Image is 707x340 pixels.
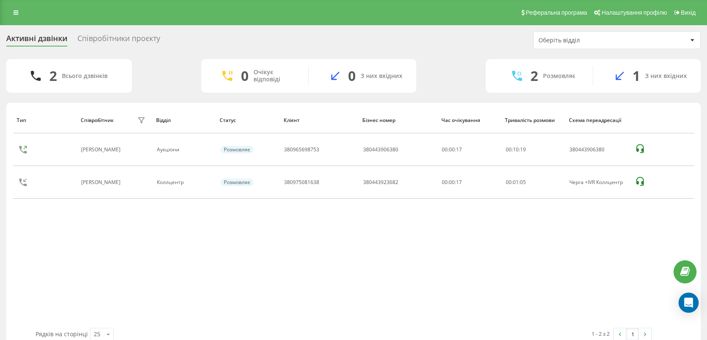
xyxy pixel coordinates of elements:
div: Оберіть відділ [538,37,638,44]
div: Тривалість розмови [505,117,561,123]
div: 2 [49,68,57,84]
span: 10 [513,146,519,153]
div: 380965698753 [284,147,319,153]
span: 00 [506,146,512,153]
span: 00 [506,179,512,186]
div: 380443906380 [363,147,398,153]
div: Співробітники проєкту [77,34,160,47]
div: Очікує відповіді [254,69,296,83]
div: З них вхідних [645,73,687,80]
div: 380443923682 [363,179,398,185]
div: Співробітник [81,117,114,123]
div: 25 [94,330,100,338]
div: Розмовляє [543,73,575,80]
span: 01 [513,179,519,186]
div: Open Intercom Messenger [679,293,699,313]
div: Статус [220,117,275,123]
div: З них вхідних [361,73,402,80]
div: 380975081638 [284,179,319,185]
a: 1 [626,328,639,340]
div: [PERSON_NAME] [81,147,123,153]
div: Відділ [156,117,212,123]
div: Час очікування [441,117,497,123]
div: 0 [241,68,248,84]
span: Налаштування профілю [602,9,667,16]
div: 380443906380 [569,147,626,153]
div: 0 [348,68,356,84]
div: Клієнт [284,117,355,123]
div: 00:00:17 [442,179,496,185]
div: Розмовляє [220,146,254,153]
div: Коллцентр [157,179,211,185]
div: [PERSON_NAME] [81,179,123,185]
span: Реферальна програма [526,9,587,16]
span: Вихід [681,9,696,16]
span: 19 [520,146,526,153]
div: : : [506,179,526,185]
div: Тип [17,117,72,123]
span: 05 [520,179,526,186]
div: Бізнес номер [362,117,433,123]
div: 2 [530,68,538,84]
div: Активні дзвінки [6,34,67,47]
div: Черга +IVR Коллцентр [569,179,626,185]
div: 00:00:17 [442,147,496,153]
div: : : [506,147,526,153]
div: Схема переадресації [569,117,627,123]
span: Рядків на сторінці [36,330,88,338]
div: Аукціони [157,147,211,153]
div: 1 [633,68,640,84]
div: 1 - 2 з 2 [592,330,610,338]
div: Розмовляє [220,179,254,186]
div: Всього дзвінків [62,73,108,80]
